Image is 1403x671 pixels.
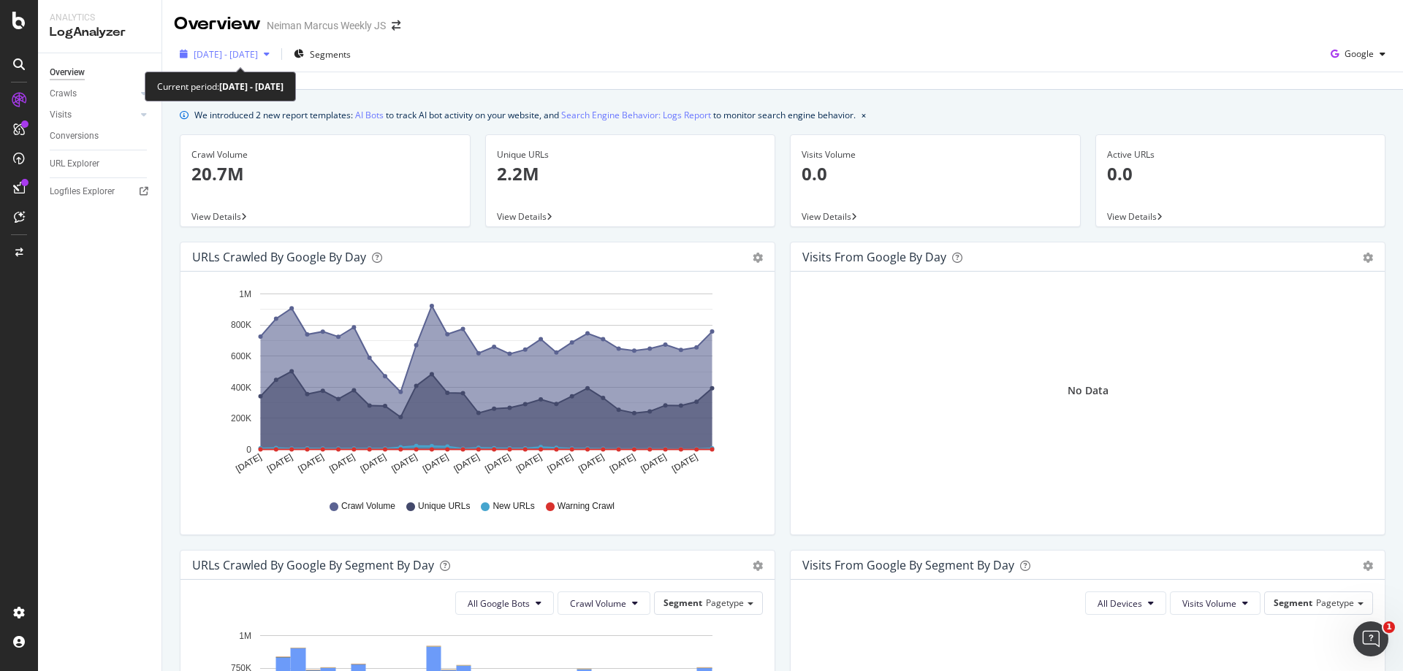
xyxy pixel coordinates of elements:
[455,591,554,615] button: All Google Bots
[180,107,1385,123] div: info banner
[1107,148,1375,161] div: Active URLs
[267,18,386,33] div: Neiman Marcus Weekly JS
[558,591,650,615] button: Crawl Volume
[246,445,251,455] text: 0
[341,500,395,513] span: Crawl Volume
[50,24,150,41] div: LogAnalyzer
[802,210,851,223] span: View Details
[1170,591,1261,615] button: Visits Volume
[50,129,151,144] a: Conversions
[1316,597,1354,609] span: Pagetype
[706,597,744,609] span: Pagetype
[753,253,763,263] div: gear
[174,42,275,66] button: [DATE] - [DATE]
[239,289,251,299] text: 1M
[234,452,263,475] text: [DATE]
[389,452,419,475] text: [DATE]
[192,250,366,264] div: URLs Crawled by Google by day
[231,321,251,331] text: 800K
[174,12,261,37] div: Overview
[493,500,534,513] span: New URLs
[50,129,99,144] div: Conversions
[1098,597,1142,610] span: All Devices
[297,452,326,475] text: [DATE]
[483,452,512,475] text: [DATE]
[1107,210,1157,223] span: View Details
[50,156,151,172] a: URL Explorer
[192,558,434,572] div: URLs Crawled by Google By Segment By Day
[1107,161,1375,186] p: 0.0
[194,48,258,61] span: [DATE] - [DATE]
[1345,47,1374,60] span: Google
[802,148,1069,161] div: Visits Volume
[608,452,637,475] text: [DATE]
[802,161,1069,186] p: 0.0
[50,86,77,101] div: Crawls
[1182,597,1236,610] span: Visits Volume
[192,283,758,486] svg: A chart.
[1353,621,1388,656] iframe: Intercom live chat
[546,452,575,475] text: [DATE]
[239,631,251,641] text: 1M
[1068,383,1109,398] div: No Data
[670,452,699,475] text: [DATE]
[50,65,85,80] div: Overview
[231,351,251,361] text: 600K
[664,597,702,609] span: Segment
[359,452,388,475] text: [DATE]
[802,250,946,264] div: Visits from Google by day
[1383,621,1395,633] span: 1
[639,452,668,475] text: [DATE]
[1325,42,1391,66] button: Google
[1363,253,1373,263] div: gear
[418,500,470,513] span: Unique URLs
[497,161,764,186] p: 2.2M
[753,561,763,571] div: gear
[577,452,606,475] text: [DATE]
[468,597,530,610] span: All Google Bots
[802,558,1014,572] div: Visits from Google By Segment By Day
[452,452,482,475] text: [DATE]
[570,597,626,610] span: Crawl Volume
[50,107,137,123] a: Visits
[231,383,251,393] text: 400K
[421,452,450,475] text: [DATE]
[392,20,400,31] div: arrow-right-arrow-left
[858,104,870,126] button: close banner
[50,12,150,24] div: Analytics
[50,107,72,123] div: Visits
[355,107,384,123] a: AI Bots
[1363,561,1373,571] div: gear
[50,86,137,101] a: Crawls
[50,156,99,172] div: URL Explorer
[497,148,764,161] div: Unique URLs
[191,210,241,223] span: View Details
[231,413,251,423] text: 200K
[310,48,351,61] span: Segments
[327,452,357,475] text: [DATE]
[219,80,284,93] b: [DATE] - [DATE]
[50,184,151,199] a: Logfiles Explorer
[497,210,547,223] span: View Details
[191,148,459,161] div: Crawl Volume
[288,42,357,66] button: Segments
[558,500,615,513] span: Warning Crawl
[50,184,115,199] div: Logfiles Explorer
[157,78,284,95] div: Current period:
[191,161,459,186] p: 20.7M
[514,452,544,475] text: [DATE]
[1274,597,1312,609] span: Segment
[265,452,294,475] text: [DATE]
[194,107,856,123] div: We introduced 2 new report templates: to track AI bot activity on your website, and to monitor se...
[50,65,151,80] a: Overview
[561,107,711,123] a: Search Engine Behavior: Logs Report
[1085,591,1166,615] button: All Devices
